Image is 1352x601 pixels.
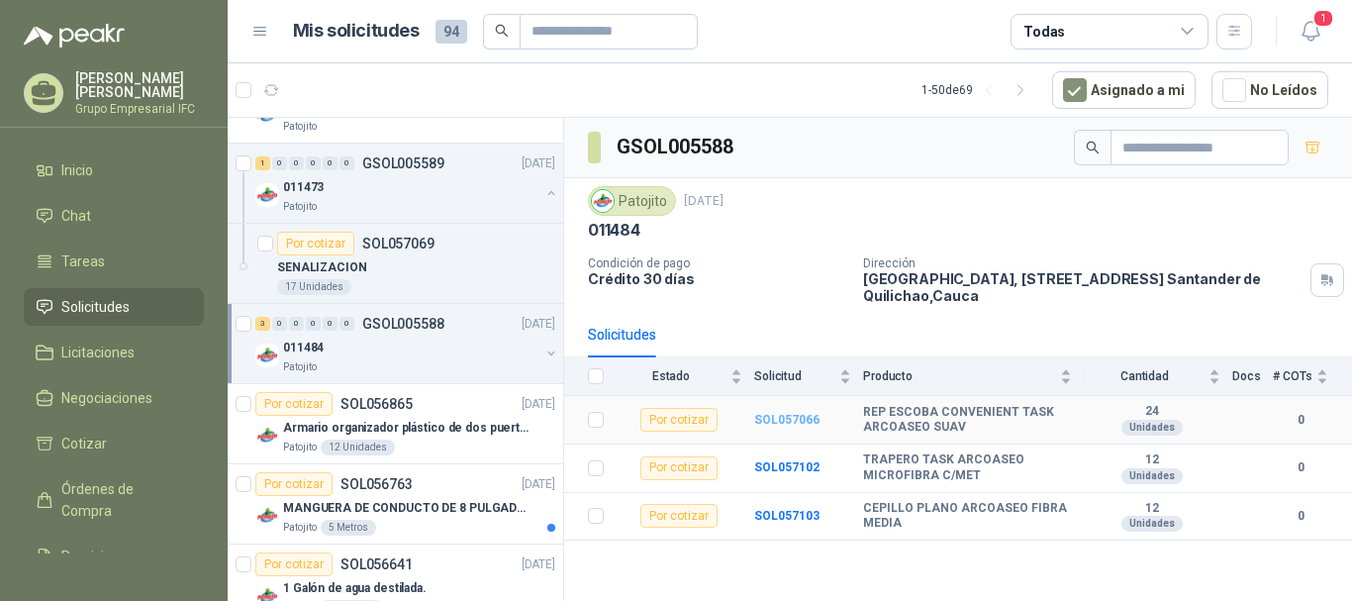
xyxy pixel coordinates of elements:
[283,339,324,357] p: 011484
[863,270,1303,304] p: [GEOGRAPHIC_DATA], [STREET_ADDRESS] Santander de Quilichao , Cauca
[272,317,287,331] div: 0
[283,359,317,375] p: Patojito
[61,205,91,227] span: Chat
[616,369,726,383] span: Estado
[588,186,676,216] div: Patojito
[323,156,338,170] div: 0
[283,440,317,455] p: Patojito
[255,183,279,207] img: Company Logo
[754,460,820,474] b: SOL057102
[362,317,444,331] p: GSOL005588
[61,342,135,363] span: Licitaciones
[75,103,204,115] p: Grupo Empresarial IFC
[754,357,863,396] th: Solicitud
[340,557,413,571] p: SOL056641
[306,156,321,170] div: 0
[255,317,270,331] div: 3
[24,538,204,575] a: Remisiones
[1312,9,1334,28] span: 1
[1084,357,1232,396] th: Cantidad
[61,296,130,318] span: Solicitudes
[277,232,354,255] div: Por cotizar
[1084,369,1205,383] span: Cantidad
[863,452,1072,483] b: TRAPERO TASK ARCOASEO MICROFIBRA C/MET
[24,288,204,326] a: Solicitudes
[61,159,93,181] span: Inicio
[255,552,333,576] div: Por cotizar
[1084,501,1220,517] b: 12
[495,24,509,38] span: search
[283,520,317,536] p: Patojito
[283,119,317,135] p: Patojito
[255,344,279,367] img: Company Logo
[1052,71,1196,109] button: Asignado a mi
[522,475,555,494] p: [DATE]
[340,477,413,491] p: SOL056763
[75,71,204,99] p: [PERSON_NAME] [PERSON_NAME]
[289,317,304,331] div: 0
[61,546,135,567] span: Remisiones
[1273,357,1352,396] th: # COTs
[24,334,204,371] a: Licitaciones
[1211,71,1328,109] button: No Leídos
[277,258,367,277] p: SENALIZACION
[255,424,279,448] img: Company Logo
[754,369,835,383] span: Solicitud
[255,392,333,416] div: Por cotizar
[592,190,614,212] img: Company Logo
[283,419,530,438] p: Armario organizador plástico de dos puertas de acuerdo a la imagen adjunta
[255,151,559,215] a: 1 0 0 0 0 0 GSOL005589[DATE] Company Logo011473Patojito
[522,154,555,173] p: [DATE]
[255,156,270,170] div: 1
[1121,420,1183,436] div: Unidades
[640,504,718,528] div: Por cotizar
[1121,516,1183,532] div: Unidades
[277,279,351,295] div: 17 Unidades
[754,509,820,523] a: SOL057103
[1086,141,1100,154] span: search
[24,151,204,189] a: Inicio
[1084,404,1220,420] b: 24
[255,504,279,528] img: Company Logo
[863,501,1072,532] b: CEPILLO PLANO ARCOASEO FIBRA MEDIA
[863,405,1072,436] b: REP ESCOBA CONVENIENT TASK ARCOASEO SUAV
[24,425,204,462] a: Cotizar
[863,369,1056,383] span: Producto
[522,395,555,414] p: [DATE]
[289,156,304,170] div: 0
[293,17,420,46] h1: Mis solicitudes
[321,440,395,455] div: 12 Unidades
[754,413,820,427] a: SOL057066
[340,397,413,411] p: SOL056865
[306,317,321,331] div: 0
[323,317,338,331] div: 0
[1121,468,1183,484] div: Unidades
[24,24,125,48] img: Logo peakr
[863,357,1084,396] th: Producto
[616,357,754,396] th: Estado
[228,464,563,545] a: Por cotizarSOL056763[DATE] Company LogoMANGUERA DE CONDUCTO DE 8 PULGADAS DE ALAMBRE DE ACERO PUP...
[362,237,435,250] p: SOL057069
[61,478,185,522] span: Órdenes de Compra
[684,192,724,211] p: [DATE]
[24,197,204,235] a: Chat
[640,408,718,432] div: Por cotizar
[255,472,333,496] div: Por cotizar
[588,324,656,346] div: Solicitudes
[283,579,427,598] p: 1 Galón de agua destilada.
[339,317,354,331] div: 0
[1273,458,1328,477] b: 0
[283,178,324,197] p: 011473
[283,499,530,518] p: MANGUERA DE CONDUCTO DE 8 PULGADAS DE ALAMBRE DE ACERO PU
[283,199,317,215] p: Patojito
[588,270,847,287] p: Crédito 30 días
[255,312,559,375] a: 3 0 0 0 0 0 GSOL005588[DATE] Company Logo011484Patojito
[61,387,152,409] span: Negociaciones
[1084,452,1220,468] b: 12
[522,555,555,574] p: [DATE]
[61,433,107,454] span: Cotizar
[272,156,287,170] div: 0
[339,156,354,170] div: 0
